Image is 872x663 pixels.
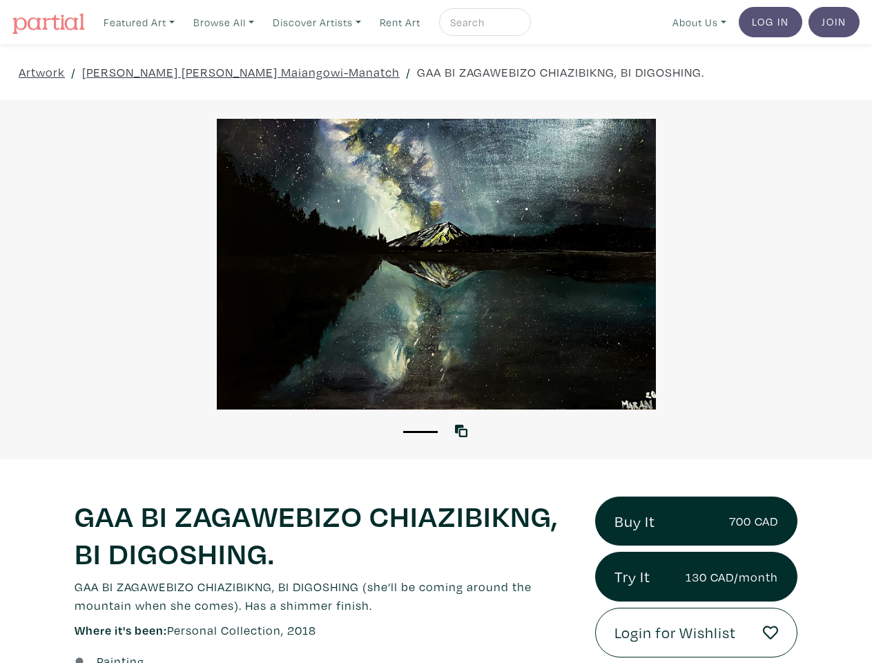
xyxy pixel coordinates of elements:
p: GAA BI ZAGAWEBIZO CHIAZIBIKNG, BI DIGOSHING (she’ll be coming around the mountain when she comes)... [75,577,574,615]
a: Artwork [19,63,65,81]
a: Log In [739,7,802,37]
button: 1 of 1 [403,431,438,433]
span: / [406,63,411,81]
span: Login for Wishlist [614,621,736,644]
a: Join [808,7,860,37]
small: 700 CAD [729,512,778,530]
small: 130 CAD/month [686,568,778,586]
input: Search [449,14,518,31]
a: Browse All [187,8,260,37]
a: Buy It700 CAD [595,497,797,546]
a: Try It130 CAD/month [595,552,797,602]
a: [PERSON_NAME] [PERSON_NAME] Maiangowi-Manatch [82,63,400,81]
a: Featured Art [97,8,181,37]
p: Personal Collection, 2018 [75,621,574,640]
a: Discover Artists [267,8,367,37]
span: / [71,63,76,81]
a: About Us [666,8,733,37]
a: Login for Wishlist [595,608,797,657]
a: Rent Art [374,8,427,37]
h1: GAA BI ZAGAWEBIZO CHIAZIBIKNG, BI DIGOSHING. [75,497,574,571]
a: GAA BI ZAGAWEBIZO CHIAZIBIKNG, BI DIGOSHING. [417,63,704,81]
span: Where it's been: [75,622,167,638]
